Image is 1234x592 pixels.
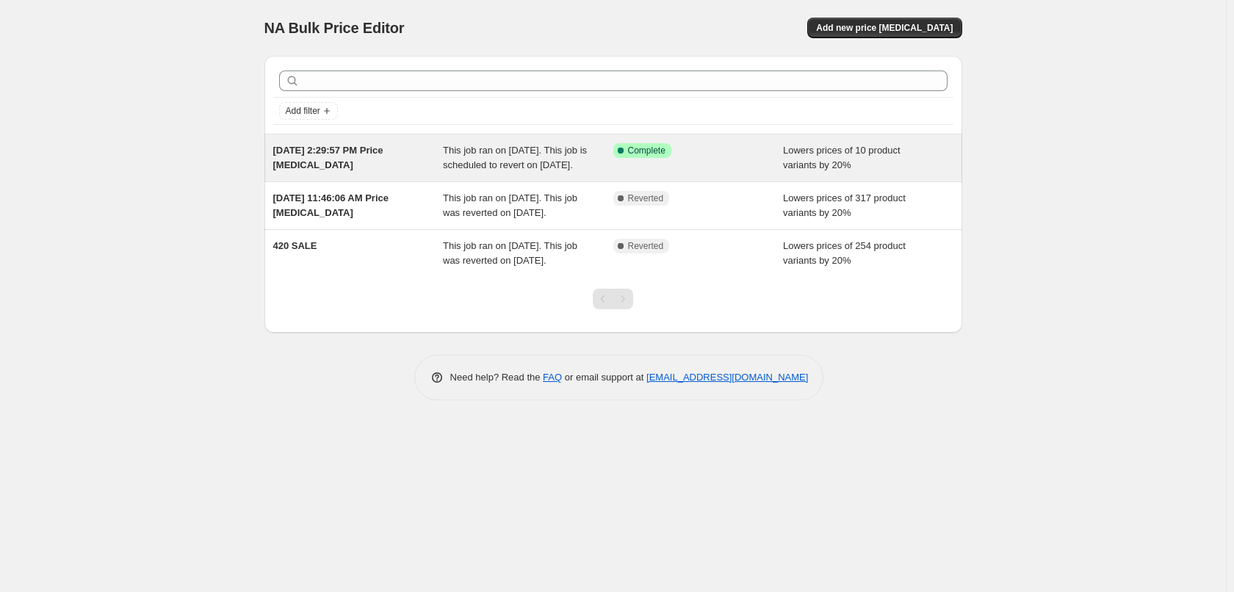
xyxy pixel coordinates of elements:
span: [DATE] 11:46:06 AM Price [MEDICAL_DATA] [273,192,389,218]
span: This job ran on [DATE]. This job was reverted on [DATE]. [443,192,577,218]
span: NA Bulk Price Editor [264,20,405,36]
a: FAQ [543,372,562,383]
a: [EMAIL_ADDRESS][DOMAIN_NAME] [646,372,808,383]
span: Reverted [628,240,664,252]
span: [DATE] 2:29:57 PM Price [MEDICAL_DATA] [273,145,383,170]
span: Lowers prices of 254 product variants by 20% [783,240,906,266]
span: Reverted [628,192,664,204]
span: or email support at [562,372,646,383]
span: 420 SALE [273,240,317,251]
span: Add filter [286,105,320,117]
nav: Pagination [593,289,633,309]
span: Complete [628,145,665,156]
button: Add filter [279,102,338,120]
button: Add new price [MEDICAL_DATA] [807,18,961,38]
span: Lowers prices of 10 product variants by 20% [783,145,901,170]
span: This job ran on [DATE]. This job is scheduled to revert on [DATE]. [443,145,587,170]
span: This job ran on [DATE]. This job was reverted on [DATE]. [443,240,577,266]
span: Need help? Read the [450,372,544,383]
span: Add new price [MEDICAL_DATA] [816,22,953,34]
span: Lowers prices of 317 product variants by 20% [783,192,906,218]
